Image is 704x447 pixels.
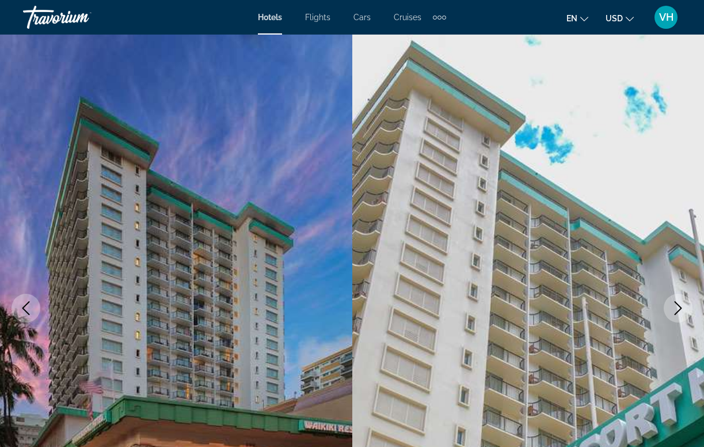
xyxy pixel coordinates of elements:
[566,14,577,23] span: en
[658,401,695,438] iframe: Button to launch messaging window
[433,8,446,26] button: Extra navigation items
[651,5,681,29] button: User Menu
[394,13,421,22] a: Cruises
[258,13,282,22] a: Hotels
[305,13,330,22] a: Flights
[664,294,692,323] button: Next image
[606,10,634,26] button: Change currency
[353,13,371,22] a: Cars
[566,10,588,26] button: Change language
[606,14,623,23] span: USD
[659,12,673,23] span: VH
[23,2,138,32] a: Travorium
[12,294,40,323] button: Previous image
